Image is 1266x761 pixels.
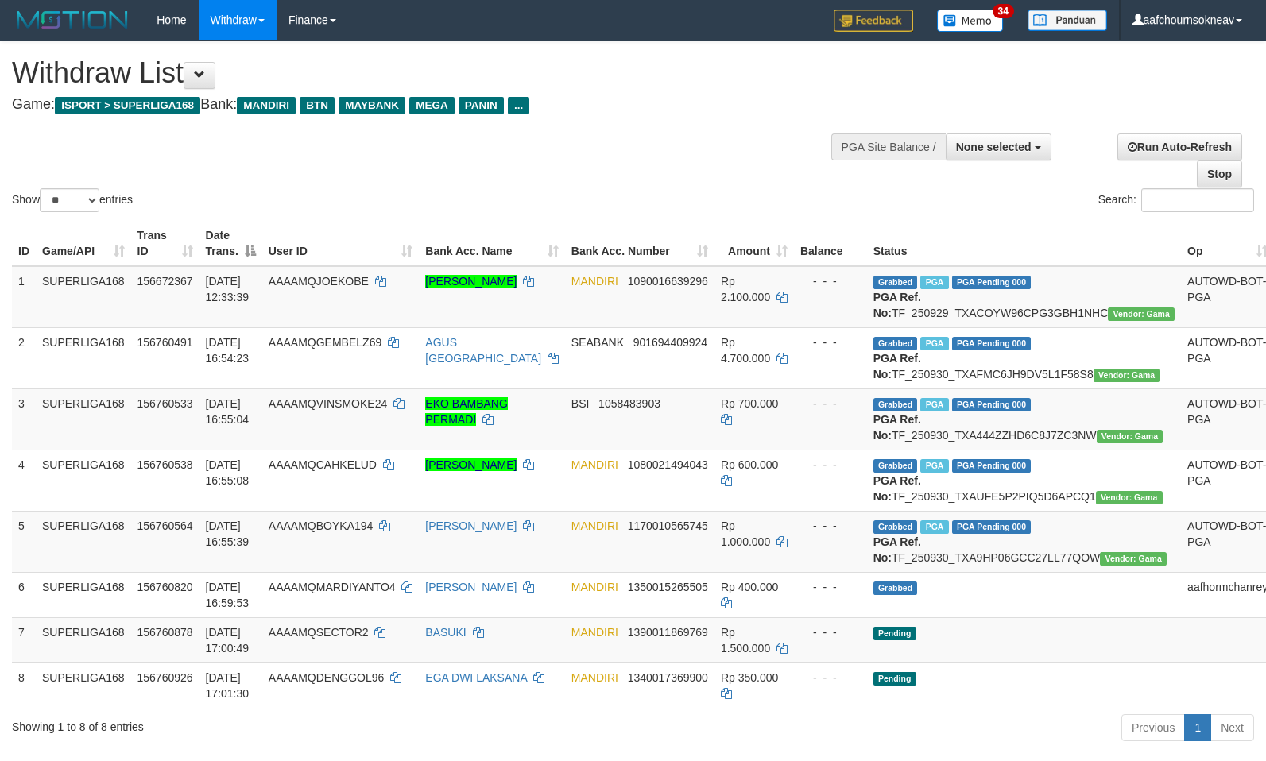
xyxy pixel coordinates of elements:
img: Feedback.jpg [834,10,913,32]
span: MAYBANK [339,97,405,114]
th: Trans ID: activate to sort column ascending [131,221,199,266]
th: Balance [794,221,867,266]
span: Pending [873,672,916,686]
img: MOTION_logo.png [12,8,133,32]
td: 1 [12,266,36,328]
span: MANDIRI [571,520,618,532]
td: 5 [12,511,36,572]
th: User ID: activate to sort column ascending [262,221,420,266]
td: TF_250930_TXAUFE5P2PIQ5D6APCQ1 [867,450,1181,511]
span: AAAAMQBOYKA194 [269,520,374,532]
label: Show entries [12,188,133,212]
span: [DATE] 16:55:04 [206,397,250,426]
span: Marked by aafsengchandara [920,459,948,473]
td: 4 [12,450,36,511]
span: PGA Pending [952,520,1032,534]
span: AAAAMQGEMBELZ69 [269,336,381,349]
th: Status [867,221,1181,266]
span: Marked by aafheankoy [920,337,948,350]
span: PGA Pending [952,459,1032,473]
a: AGUS [GEOGRAPHIC_DATA] [425,336,541,365]
span: PGA Pending [952,337,1032,350]
span: Vendor URL: https://trx31.1velocity.biz [1100,552,1167,566]
td: SUPERLIGA168 [36,388,131,450]
button: None selected [946,133,1051,160]
span: ISPORT > SUPERLIGA168 [55,97,200,114]
span: [DATE] 17:00:49 [206,626,250,655]
span: 156672367 [137,275,193,288]
a: Run Auto-Refresh [1117,133,1242,160]
span: AAAAMQMARDIYANTO4 [269,581,396,593]
a: 1 [1184,714,1211,741]
span: MANDIRI [571,275,618,288]
div: - - - [800,457,861,473]
td: TF_250929_TXACOYW96CPG3GBH1NHC [867,266,1181,328]
span: Copy 1340017369900 to clipboard [628,671,708,684]
span: Rp 600.000 [721,458,778,471]
b: PGA Ref. No: [873,352,921,380]
a: Next [1210,714,1254,741]
span: [DATE] 16:59:53 [206,581,250,609]
span: MANDIRI [571,581,618,593]
a: Stop [1197,160,1242,187]
td: SUPERLIGA168 [36,662,131,708]
span: MANDIRI [571,671,618,684]
span: Marked by aafsengchandara [920,398,948,411]
span: 156760926 [137,671,193,684]
h1: Withdraw List [12,57,828,89]
label: Search: [1098,188,1254,212]
h4: Game: Bank: [12,97,828,113]
b: PGA Ref. No: [873,535,921,564]
a: [PERSON_NAME] [425,581,517,593]
b: PGA Ref. No: [873,291,921,319]
div: - - - [800,670,861,686]
span: Marked by aafsengchandara [920,276,948,289]
span: AAAAMQCAHKELUD [269,458,377,471]
div: - - - [800,518,861,534]
th: Bank Acc. Number: activate to sort column ascending [565,221,714,266]
img: panduan.png [1028,10,1107,31]
span: Rp 350.000 [721,671,778,684]
th: ID [12,221,36,266]
td: SUPERLIGA168 [36,572,131,617]
span: MANDIRI [571,626,618,639]
span: SEABANK [571,336,624,349]
span: Copy 1090016639296 to clipboard [628,275,708,288]
span: 156760491 [137,336,193,349]
th: Date Trans.: activate to sort column descending [199,221,262,266]
td: SUPERLIGA168 [36,327,131,388]
span: Grabbed [873,398,918,411]
span: MANDIRI [571,458,618,471]
div: - - - [800,396,861,411]
span: Vendor URL: https://trx31.1velocity.biz [1096,491,1163,504]
img: Button%20Memo.svg [937,10,1004,32]
td: TF_250930_TXA9HP06GCC27LL77QOW [867,511,1181,572]
span: Pending [873,627,916,640]
span: Copy 1058483903 to clipboard [598,397,660,410]
span: Grabbed [873,276,918,289]
span: Rp 1.000.000 [721,520,770,548]
th: Game/API: activate to sort column ascending [36,221,131,266]
span: None selected [956,141,1032,153]
span: Rp 700.000 [721,397,778,410]
th: Amount: activate to sort column ascending [714,221,794,266]
span: AAAAMQSECTOR2 [269,626,369,639]
div: Showing 1 to 8 of 8 entries [12,713,516,735]
span: Grabbed [873,520,918,534]
td: 7 [12,617,36,662]
div: - - - [800,624,861,640]
span: Rp 2.100.000 [721,275,770,303]
span: 156760533 [137,397,193,410]
b: PGA Ref. No: [873,474,921,503]
span: 34 [993,4,1014,18]
a: [PERSON_NAME] [425,275,517,288]
span: Copy 1170010565745 to clipboard [628,520,708,532]
td: 6 [12,572,36,617]
div: PGA Site Balance / [831,133,946,160]
span: Grabbed [873,337,918,350]
span: Rp 4.700.000 [721,336,770,365]
span: Rp 400.000 [721,581,778,593]
td: TF_250930_TXA444ZZHD6C8J7ZC3NW [867,388,1181,450]
div: - - - [800,579,861,595]
span: Copy 1080021494043 to clipboard [628,458,708,471]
